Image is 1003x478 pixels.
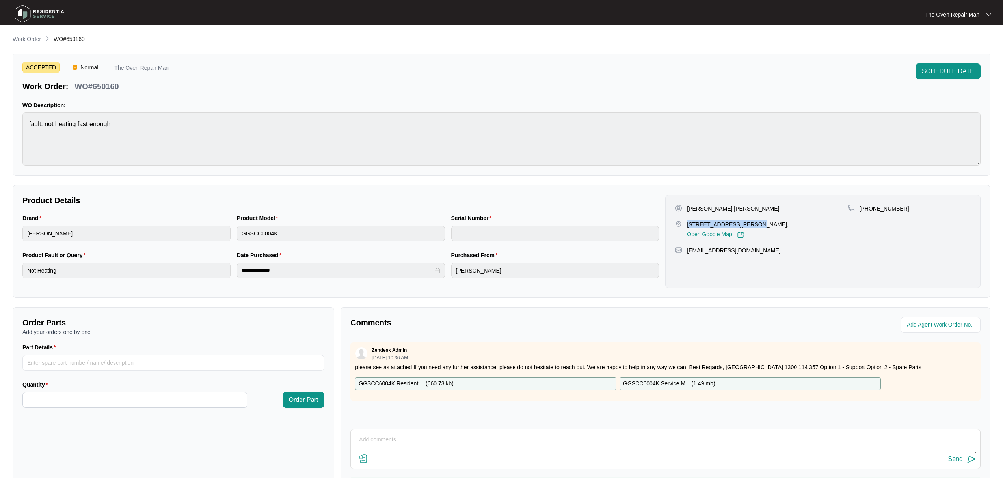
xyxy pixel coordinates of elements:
a: Open Google Map [687,232,744,239]
textarea: fault: not heating fast enough [22,112,981,166]
button: SCHEDULE DATE [916,63,981,79]
span: SCHEDULE DATE [922,67,974,76]
img: chevron-right [44,35,50,42]
label: Serial Number [451,214,495,222]
span: WO#650160 [54,36,85,42]
p: The Oven Repair Man [925,11,979,19]
p: Product Details [22,195,659,206]
label: Product Fault or Query [22,251,89,259]
img: map-pin [848,205,855,212]
input: Part Details [22,355,324,371]
button: Send [948,454,976,465]
input: Brand [22,226,231,241]
input: Product Fault or Query [22,263,231,278]
p: [PHONE_NUMBER] [860,205,909,213]
img: dropdown arrow [986,13,991,17]
span: Normal [77,62,101,73]
div: Send [948,456,963,463]
img: Link-External [737,232,744,239]
span: Order Part [289,395,318,405]
input: Add Agent Work Order No. [907,320,976,330]
p: Work Order: [22,81,68,92]
img: user-pin [675,205,682,212]
p: Order Parts [22,317,324,328]
p: GGSCC6004K Service M... ( 1.49 mb ) [623,379,715,388]
a: Work Order [11,35,43,44]
p: [STREET_ADDRESS][PERSON_NAME], [687,220,789,228]
label: Part Details [22,344,59,351]
input: Date Purchased [242,266,433,274]
img: send-icon.svg [967,454,976,464]
img: residentia service logo [12,2,67,26]
label: Purchased From [451,251,501,259]
p: please see as attached If you need any further assistance, please do not hesitate to reach out. W... [355,363,976,371]
p: WO Description: [22,101,981,109]
p: [PERSON_NAME] [PERSON_NAME] [687,205,779,213]
p: Add your orders one by one [22,328,324,336]
img: user.svg [355,347,367,359]
p: WO#650160 [74,81,119,92]
input: Purchased From [451,263,659,278]
label: Date Purchased [237,251,285,259]
span: ACCEPTED [22,62,60,73]
img: map-pin [675,220,682,228]
img: Vercel Logo [73,65,77,70]
label: Quantity [22,381,51,388]
p: [EMAIL_ADDRESS][DOMAIN_NAME] [687,246,780,254]
input: Product Model [237,226,445,241]
p: The Oven Repair Man [114,65,169,73]
p: GGSCC6004K Residenti... ( 660.73 kb ) [359,379,453,388]
img: file-attachment-doc.svg [359,454,368,463]
input: Serial Number [451,226,659,241]
input: Quantity [23,392,247,407]
p: Zendesk Admin [372,347,407,353]
button: Order Part [283,392,325,408]
label: Product Model [237,214,281,222]
p: [DATE] 10:36 AM [372,355,408,360]
img: map-pin [675,246,682,254]
p: Comments [350,317,660,328]
label: Brand [22,214,45,222]
p: Work Order [13,35,41,43]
